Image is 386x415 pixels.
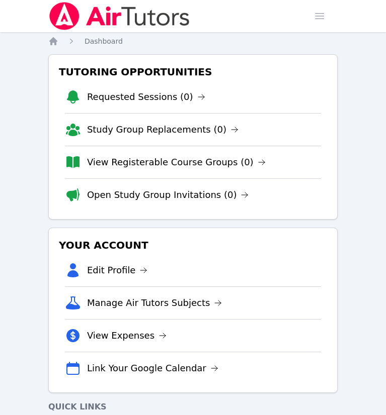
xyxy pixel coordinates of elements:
a: Open Study Group Invitations (0) [87,188,249,202]
nav: Breadcrumb [48,36,338,46]
span: Dashboard [85,37,123,45]
a: Edit Profile [87,263,148,277]
a: Requested Sessions (0) [87,90,205,104]
a: Study Group Replacements (0) [87,123,239,137]
img: Air Tutors [48,2,191,30]
a: Link Your Google Calendar [87,361,218,375]
a: View Expenses [87,329,167,343]
h3: Your Account [57,236,329,254]
h3: Tutoring Opportunities [57,63,329,81]
a: View Registerable Course Groups (0) [87,155,266,169]
a: Dashboard [85,36,123,46]
a: Manage Air Tutors Subjects [87,296,222,310]
h4: Quick Links [48,401,338,413]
